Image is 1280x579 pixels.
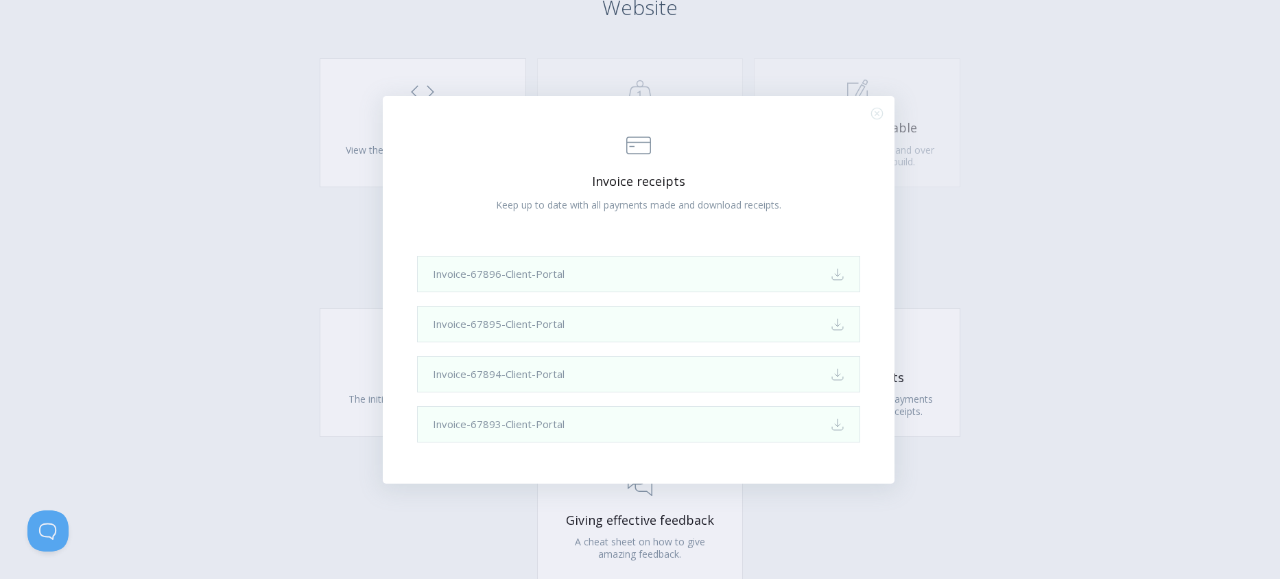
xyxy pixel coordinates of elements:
[417,356,860,392] a: Invoice-67894-Client-Portal
[417,306,860,342] a: Invoice-67895-Client-Portal
[438,174,840,189] span: Invoice receipts
[417,406,860,442] a: Invoice-67893-Client-Portal
[496,198,781,211] span: Keep up to date with all payments made and download receipts.
[871,108,883,119] button: Close (Press escape to close)
[417,256,860,292] a: Invoice-67896-Client-Portal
